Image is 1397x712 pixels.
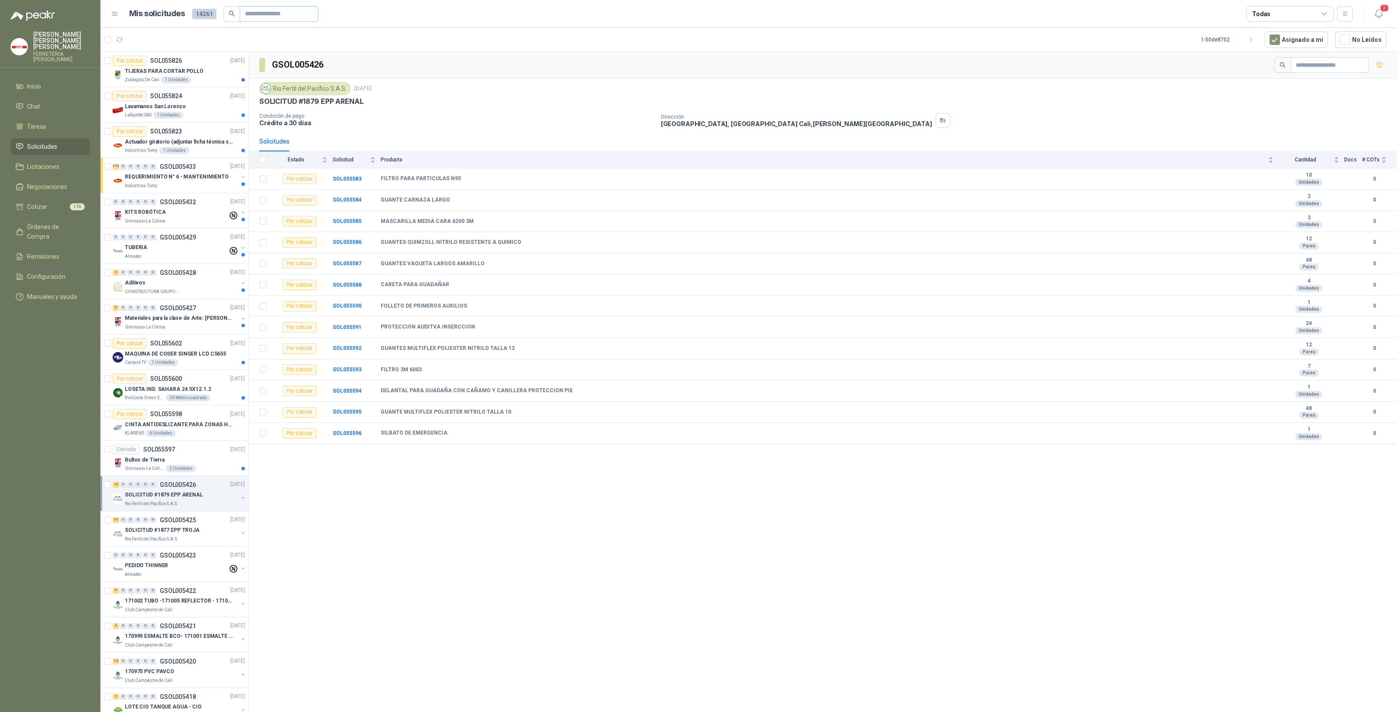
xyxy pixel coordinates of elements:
p: [DATE] [230,693,245,701]
p: SOL055602 [150,340,182,346]
a: SOL055591 [333,324,361,330]
a: Por cotizarSOL055598[DATE] Company LogoCINTA ANTIDESLIZANTE PARA ZONAS HUMEDASKLARENS6 Unidades [100,405,248,441]
img: Company Logo [113,387,123,398]
div: 0 [127,552,134,558]
b: MASCARILLA MEDIA CARA 6200 3M [381,218,474,225]
p: TIJERAS PARA CORTAR POLLO [125,67,203,75]
a: SOL055592 [333,345,361,351]
a: Solicitudes [10,138,90,155]
img: Company Logo [113,564,123,575]
span: Cotizar [27,202,47,212]
img: Company Logo [113,352,123,363]
b: SOL055588 [333,282,361,288]
div: 0 [142,164,149,170]
b: 2 [1279,193,1339,200]
span: Configuración [27,272,65,281]
div: 0 [120,164,127,170]
p: 170999 ESMALTE BCO- 171001 ESMALTE GRIS [125,633,234,641]
div: Por cotizar [113,409,147,419]
b: 12 [1279,236,1339,243]
div: 0 [120,588,127,594]
a: 0 0 0 0 0 0 GSOL005423[DATE] Company LogoPEDIDO THINNERAlmatec [113,550,247,578]
span: Cantidad [1279,157,1332,163]
b: 0 [1362,196,1387,204]
img: Company Logo [11,38,28,55]
b: SOL055585 [333,218,361,224]
a: SOL055590 [333,303,361,309]
div: 0 [142,588,149,594]
a: 10 0 0 0 0 0 GSOL005425[DATE] Company LogoSOLICITUD #1877 EPP TROJARio Fertil del Pacífico S.A.S. [113,515,247,543]
div: Por cotizar [113,91,147,101]
h1: Mis solicitudes [129,7,185,20]
b: 0 [1362,217,1387,226]
p: TUBERIA [125,244,147,252]
a: SOL055584 [333,197,361,203]
div: 0 [135,164,141,170]
div: 0 [135,517,141,523]
p: SOLICITUD #1879 EPP ARENAL [125,491,203,500]
a: 5 0 0 0 0 0 GSOL005422[DATE] Company Logo171002 TUBO -171005 REFLECTOR - 171007 PANELClub Campest... [113,585,247,613]
div: 4 [113,623,119,629]
div: 0 [120,270,127,276]
p: LOSETA IND. SAHARA 24.5X12.1.2 [125,385,211,394]
p: SOLICITUD #1877 EPP TROJA [125,527,200,535]
p: GSOL005432 [160,199,196,205]
b: 0 [1362,175,1387,183]
img: Company Logo [113,529,123,539]
div: 2 [113,694,119,700]
p: [DATE] [230,339,245,348]
a: Configuración [10,268,90,285]
a: Por cotizarSOL055824[DATE] Company LogoLavamanos San LorenzoLafayette SAS1 Unidades [100,87,248,123]
img: Company Logo [113,493,123,504]
p: [DATE] [230,657,245,666]
p: [DATE] [230,269,245,277]
div: Por cotizar [113,55,147,66]
a: Cotizar176 [10,199,90,215]
p: GSOL005418 [160,694,196,700]
img: Company Logo [113,69,123,80]
div: Por cotizar [282,174,317,184]
b: 10 [1279,172,1339,179]
div: 2 Unidades [166,465,196,472]
img: Company Logo [113,281,123,292]
p: KLARENS [125,430,144,437]
a: Inicio [10,78,90,95]
p: PEDIDO THINNER [125,562,168,570]
div: 0 [127,234,134,240]
b: GUANTE CARNAZA LARGO [381,197,450,204]
div: 0 [142,199,149,205]
p: SOL055600 [150,376,182,382]
a: Por cotizarSOL055602[DATE] Company LogoMAQUINA DE COSER SINGER LCD C5655Caracol TV1 Unidades [100,335,248,370]
a: SOL055587 [333,260,361,267]
b: SOL055583 [333,176,361,182]
p: 171002 TUBO -171005 REFLECTOR - 171007 PANEL [125,597,234,606]
div: 0 [120,623,127,629]
img: Company Logo [113,246,123,257]
p: Rio Fertil del Pacífico S.A.S. [125,536,178,543]
img: Company Logo [113,670,123,681]
p: SOL055826 [150,58,182,64]
p: [PERSON_NAME] [PERSON_NAME] [PERSON_NAME] [33,31,90,50]
span: Negociaciones [27,182,67,192]
div: Por cotizar [282,237,317,248]
p: Gimnasio La Colina [125,465,164,472]
b: 3 [1279,215,1339,222]
div: 0 [135,199,141,205]
div: 0 [127,623,134,629]
span: Estado [272,157,320,163]
b: SOL055593 [333,366,361,373]
div: Unidades [1295,179,1322,186]
div: 6 Unidades [146,430,176,437]
div: 5 [113,305,119,311]
div: 0 [127,305,134,311]
div: 0 [150,517,156,523]
a: 13 0 0 0 0 0 GSOL005426[DATE] Company LogoSOLICITUD #1879 EPP ARENALRio Fertil del Pacífico S.A.S. [113,479,247,507]
span: search [229,10,235,17]
div: 0 [142,658,149,664]
p: LOTE CIO TANQUE AGUA - CIO [125,703,202,712]
p: Condición de pago [259,113,654,119]
div: 0 [120,305,127,311]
